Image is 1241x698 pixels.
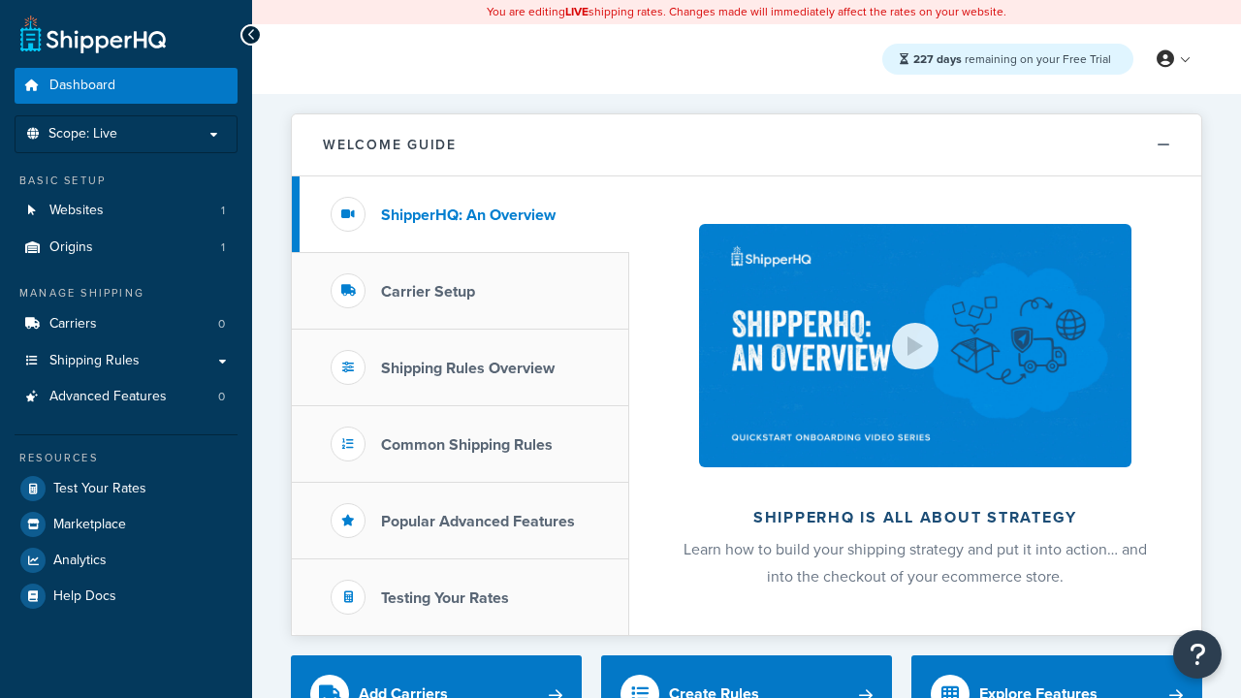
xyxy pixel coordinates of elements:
[381,436,553,454] h3: Common Shipping Rules
[15,230,238,266] li: Origins
[292,114,1201,176] button: Welcome Guide
[913,50,962,68] strong: 227 days
[1173,630,1222,679] button: Open Resource Center
[381,513,575,530] h3: Popular Advanced Features
[53,481,146,497] span: Test Your Rates
[15,471,238,506] a: Test Your Rates
[15,379,238,415] li: Advanced Features
[699,224,1131,467] img: ShipperHQ is all about strategy
[49,316,97,333] span: Carriers
[381,206,556,224] h3: ShipperHQ: An Overview
[53,517,126,533] span: Marketplace
[15,343,238,379] a: Shipping Rules
[48,126,117,143] span: Scope: Live
[49,353,140,369] span: Shipping Rules
[681,509,1150,526] h2: ShipperHQ is all about strategy
[15,173,238,189] div: Basic Setup
[221,239,225,256] span: 1
[15,230,238,266] a: Origins1
[15,579,238,614] a: Help Docs
[381,360,555,377] h3: Shipping Rules Overview
[381,283,475,301] h3: Carrier Setup
[684,538,1147,587] span: Learn how to build your shipping strategy and put it into action… and into the checkout of your e...
[53,553,107,569] span: Analytics
[49,239,93,256] span: Origins
[53,588,116,605] span: Help Docs
[15,306,238,342] a: Carriers0
[218,389,225,405] span: 0
[15,379,238,415] a: Advanced Features0
[49,389,167,405] span: Advanced Features
[15,450,238,466] div: Resources
[221,203,225,219] span: 1
[15,193,238,229] li: Websites
[15,507,238,542] a: Marketplace
[218,316,225,333] span: 0
[49,203,104,219] span: Websites
[381,589,509,607] h3: Testing Your Rates
[323,138,457,152] h2: Welcome Guide
[15,543,238,578] a: Analytics
[15,193,238,229] a: Websites1
[913,50,1111,68] span: remaining on your Free Trial
[15,306,238,342] li: Carriers
[565,3,589,20] b: LIVE
[15,68,238,104] a: Dashboard
[15,285,238,301] div: Manage Shipping
[49,78,115,94] span: Dashboard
